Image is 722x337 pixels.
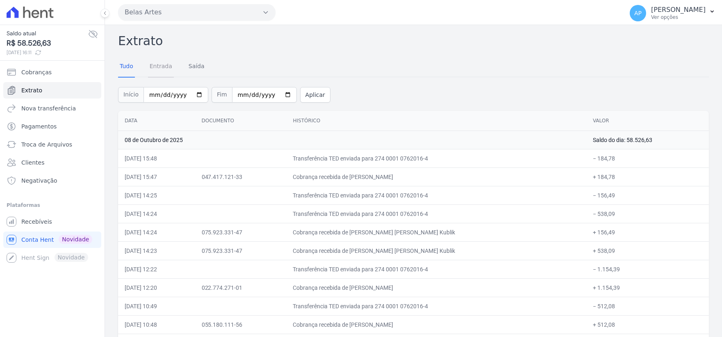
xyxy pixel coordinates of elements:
[287,260,586,278] td: Transferência TED enviada para 274 0001 0762016-4
[59,235,92,244] span: Novidade
[586,186,709,204] td: − 156,49
[118,223,195,241] td: [DATE] 14:24
[287,297,586,315] td: Transferência TED enviada para 274 0001 0762016-4
[623,2,722,25] button: AP [PERSON_NAME] Ver opções
[7,200,98,210] div: Plataformas
[118,186,195,204] td: [DATE] 14:25
[118,149,195,167] td: [DATE] 15:48
[21,86,42,94] span: Extrato
[586,204,709,223] td: − 538,09
[287,149,586,167] td: Transferência TED enviada para 274 0001 0762016-4
[586,297,709,315] td: − 512,08
[651,6,706,14] p: [PERSON_NAME]
[7,38,88,49] span: R$ 58.526,63
[3,118,101,135] a: Pagamentos
[21,177,57,185] span: Negativação
[21,236,54,244] span: Conta Hent
[3,154,101,171] a: Clientes
[3,213,101,230] a: Recebíveis
[118,32,709,50] h2: Extrato
[118,56,135,78] a: Tudo
[586,167,709,186] td: + 184,78
[187,56,206,78] a: Saída
[21,104,76,112] span: Nova transferência
[634,10,642,16] span: AP
[287,186,586,204] td: Transferência TED enviada para 274 0001 0762016-4
[3,64,101,80] a: Cobranças
[586,111,709,131] th: Valor
[118,111,195,131] th: Data
[651,14,706,21] p: Ver opções
[586,223,709,241] td: + 156,49
[586,260,709,278] td: − 1.154,39
[118,131,586,149] td: 08 de Outubro de 2025
[586,131,709,149] td: Saldo do dia: 58.526,63
[195,241,287,260] td: 075.923.331-47
[300,87,330,103] button: Aplicar
[118,87,143,103] span: Início
[118,278,195,297] td: [DATE] 12:20
[287,204,586,223] td: Transferência TED enviada para 274 0001 0762016-4
[586,278,709,297] td: + 1.154,39
[287,241,586,260] td: Cobrança recebida de [PERSON_NAME] [PERSON_NAME] Kublik
[148,56,174,78] a: Entrada
[195,111,287,131] th: Documento
[7,64,98,266] nav: Sidebar
[195,223,287,241] td: 075.923.331-47
[3,136,101,153] a: Troca de Arquivos
[21,140,72,149] span: Troca de Arquivos
[586,315,709,334] td: + 512,08
[287,111,586,131] th: Histórico
[118,204,195,223] td: [DATE] 14:24
[195,167,287,186] td: 047.417.121-33
[586,149,709,167] td: − 184,78
[287,223,586,241] td: Cobrança recebida de [PERSON_NAME] [PERSON_NAME] Kublik
[8,309,28,329] iframe: Intercom live chat
[118,167,195,186] td: [DATE] 15:47
[118,4,276,21] button: Belas Artes
[3,100,101,117] a: Nova transferência
[118,260,195,278] td: [DATE] 12:22
[118,315,195,334] td: [DATE] 10:48
[7,29,88,38] span: Saldo atual
[21,122,57,131] span: Pagamentos
[118,241,195,260] td: [DATE] 14:23
[3,172,101,189] a: Negativação
[21,158,44,167] span: Clientes
[287,167,586,186] td: Cobrança recebida de [PERSON_NAME]
[21,68,52,76] span: Cobranças
[21,218,52,226] span: Recebíveis
[287,315,586,334] td: Cobrança recebida de [PERSON_NAME]
[195,278,287,297] td: 022.774.271-01
[118,297,195,315] td: [DATE] 10:49
[7,49,88,56] span: [DATE] 16:11
[3,232,101,248] a: Conta Hent Novidade
[586,241,709,260] td: + 538,09
[212,87,232,103] span: Fim
[287,278,586,297] td: Cobrança recebida de [PERSON_NAME]
[3,82,101,99] a: Extrato
[195,315,287,334] td: 055.180.111-56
